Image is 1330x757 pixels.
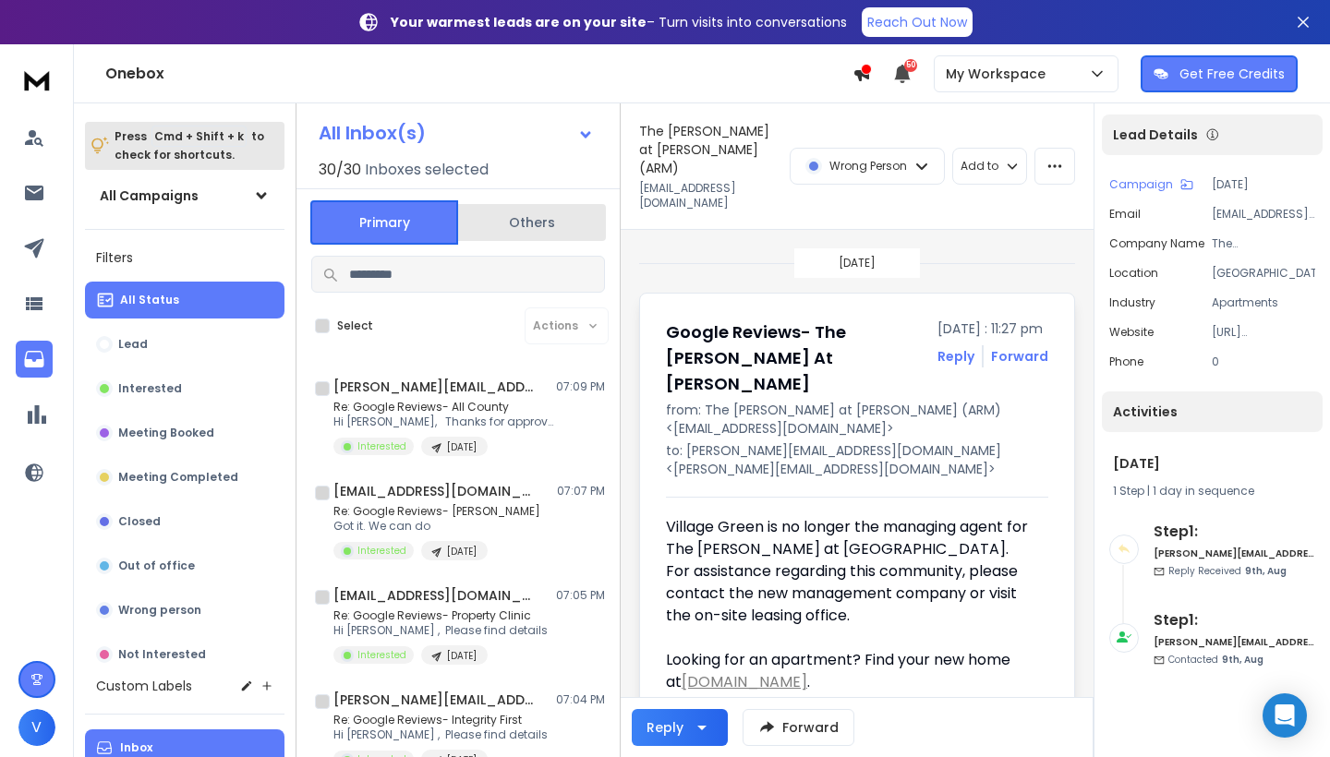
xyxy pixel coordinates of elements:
[458,202,606,243] button: Others
[85,370,284,407] button: Interested
[85,326,284,363] button: Lead
[1109,325,1154,340] p: website
[85,547,284,584] button: Out of office
[743,709,854,746] button: Forward
[556,692,605,707] p: 07:04 PM
[118,426,214,440] p: Meeting Booked
[319,159,361,181] span: 30 / 30
[85,415,284,451] button: Meeting Booked
[319,124,426,142] h1: All Inbox(s)
[18,709,55,746] button: V
[666,441,1048,478] p: to: [PERSON_NAME][EMAIL_ADDRESS][DOMAIN_NAME] <[PERSON_NAME][EMAIL_ADDRESS][DOMAIN_NAME]>
[96,677,192,695] h3: Custom Labels
[1153,483,1254,499] span: 1 day in sequence
[1113,126,1198,144] p: Lead Details
[85,245,284,270] h3: Filters
[151,126,247,147] span: Cmd + Shift + k
[1245,564,1287,578] span: 9th, Aug
[333,691,537,709] h1: [PERSON_NAME][EMAIL_ADDRESS][PERSON_NAME][DOMAIN_NAME]
[447,545,477,559] p: [DATE]
[867,13,967,31] p: Reach Out Now
[105,63,852,85] h1: Onebox
[1212,325,1315,340] p: [URL][DOMAIN_NAME]
[304,114,609,151] button: All Inbox(s)
[557,484,605,499] p: 07:07 PM
[85,282,284,318] button: All Status
[357,544,406,558] p: Interested
[118,337,148,352] p: Lead
[333,415,555,429] p: Hi [PERSON_NAME], Thanks for approving 10
[85,503,284,540] button: Closed
[118,514,161,529] p: Closed
[1109,295,1155,310] p: industry
[85,636,284,673] button: Not Interested
[937,347,974,366] button: Reply
[1222,653,1263,667] span: 9th, Aug
[333,519,540,534] p: Got it. We can do
[1154,521,1315,543] h6: Step 1 :
[556,588,605,603] p: 07:05 PM
[333,400,555,415] p: Re: Google Reviews- All County
[862,7,973,37] a: Reach Out Now
[839,256,876,270] p: [DATE]
[1109,354,1143,369] p: Phone
[333,586,537,605] h1: [EMAIL_ADDRESS][DOMAIN_NAME]
[1113,483,1144,499] span: 1 Step
[1168,653,1263,667] p: Contacted
[357,439,406,453] p: Interested
[115,127,264,164] p: Press to check for shortcuts.
[333,608,548,623] p: Re: Google Reviews- Property Clinic
[118,559,195,573] p: Out of office
[666,516,1034,627] p: Village Green is no longer the managing agent for The [PERSON_NAME] at [GEOGRAPHIC_DATA]. For ass...
[1212,236,1315,251] p: The [PERSON_NAME] At [PERSON_NAME]
[337,318,373,333] label: Select
[632,709,728,746] button: Reply
[1109,177,1193,192] button: Campaign
[120,740,152,755] p: Inbox
[1263,693,1307,738] div: Open Intercom Messenger
[1113,484,1312,499] div: |
[85,459,284,496] button: Meeting Completed
[1168,564,1287,578] p: Reply Received
[120,293,179,307] p: All Status
[85,592,284,629] button: Wrong person
[666,319,926,397] h1: Google Reviews- The [PERSON_NAME] At [PERSON_NAME]
[118,603,201,618] p: Wrong person
[100,186,199,205] h1: All Campaigns
[666,401,1048,438] p: from: The [PERSON_NAME] at [PERSON_NAME] (ARM) <[EMAIL_ADDRESS][DOMAIN_NAME]>
[1212,207,1315,222] p: [EMAIL_ADDRESS][DOMAIN_NAME]
[666,649,1034,693] p: Looking for an apartment? Find your new home at .
[556,379,605,394] p: 07:09 PM
[333,623,548,638] p: Hi [PERSON_NAME] , Please find details
[1141,55,1298,92] button: Get Free Credits
[1154,547,1315,560] h6: [PERSON_NAME][EMAIL_ADDRESS][DOMAIN_NAME]
[391,13,647,31] strong: Your warmest leads are on your site
[357,648,406,662] p: Interested
[991,347,1048,366] div: Forward
[118,381,182,396] p: Interested
[1109,266,1158,281] p: location
[333,727,548,742] p: Hi [PERSON_NAME] , Please find details
[1109,207,1141,222] p: Email
[961,159,998,174] p: Add to
[85,177,284,214] button: All Campaigns
[904,59,917,72] span: 50
[1212,177,1315,192] p: [DATE]
[1212,295,1315,310] p: Apartments
[1113,454,1312,473] h1: [DATE]
[333,378,537,396] h1: [PERSON_NAME][EMAIL_ADDRESS][DOMAIN_NAME]
[946,65,1053,83] p: My Workspace
[639,122,779,177] h1: The [PERSON_NAME] at [PERSON_NAME] (ARM)
[118,647,206,662] p: Not Interested
[118,470,238,485] p: Meeting Completed
[1154,609,1315,631] h6: Step 1 :
[1109,236,1204,251] p: Company Name
[333,504,540,519] p: Re: Google Reviews- [PERSON_NAME]
[682,671,807,692] a: [DOMAIN_NAME]
[18,63,55,97] img: logo
[333,713,548,727] p: Re: Google Reviews- Integrity First
[365,159,489,181] h3: Inboxes selected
